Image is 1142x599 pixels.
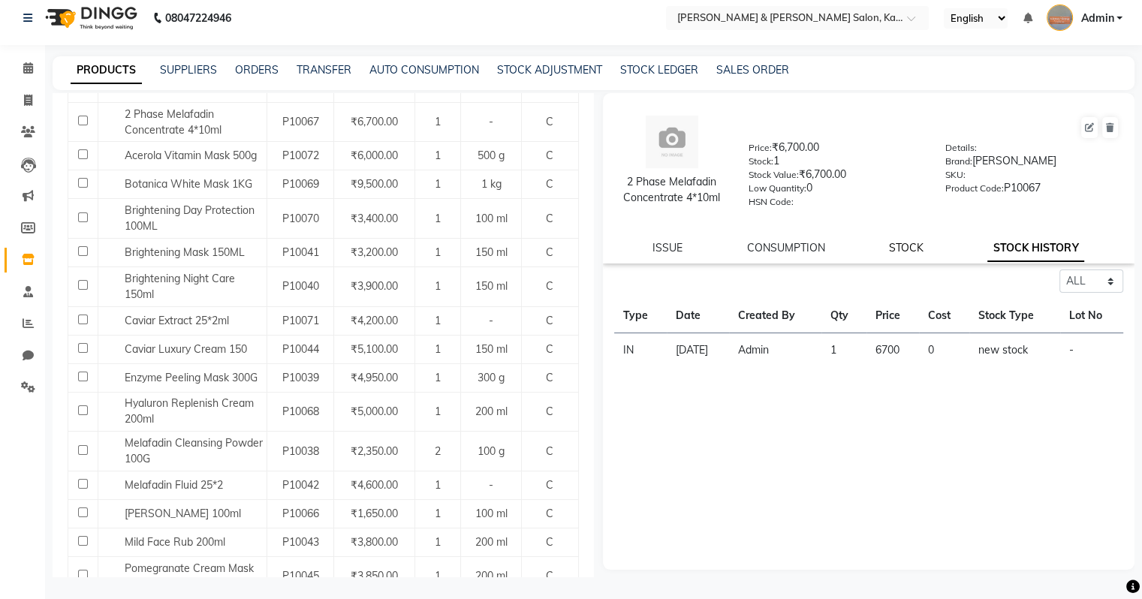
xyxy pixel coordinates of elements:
[546,507,553,520] span: C
[102,81,113,95] span: Collapse Row
[919,333,969,368] td: 0
[125,436,263,465] span: Melafadin Cleansing Powder 100G
[282,212,319,225] span: P10070
[125,342,247,356] span: Caviar Luxury Cream 150
[546,245,553,259] span: C
[866,299,919,333] th: Price
[282,115,319,128] span: P10067
[435,177,441,191] span: 1
[282,371,319,384] span: P10039
[282,342,319,356] span: P10044
[435,314,441,327] span: 1
[969,299,1060,333] th: Stock Type
[729,333,822,368] td: Admin
[435,371,441,384] span: 1
[351,478,398,492] span: ₹4,600.00
[351,405,398,418] span: ₹5,000.00
[489,478,493,492] span: -
[435,569,441,582] span: 1
[546,177,553,191] span: C
[478,149,505,162] span: 500 g
[351,314,398,327] span: ₹4,200.00
[435,478,441,492] span: 1
[489,81,493,95] span: -
[475,212,508,225] span: 100 ml
[475,569,508,582] span: 200 ml
[475,535,508,549] span: 200 ml
[282,314,319,327] span: P10071
[435,507,441,520] span: 1
[945,182,1004,195] label: Product Code:
[351,279,398,293] span: ₹3,900.00
[282,535,319,549] span: P10043
[475,279,508,293] span: 150 ml
[969,333,1060,368] td: new stock
[125,478,223,492] span: Melafadin Fluid 25*2
[282,279,319,293] span: P10040
[889,241,924,254] a: STOCK
[369,63,479,77] a: AUTO CONSUMPTION
[546,314,553,327] span: C
[125,272,235,301] span: Brightening Night Care 150ml
[435,279,441,293] span: 1
[351,245,398,259] span: ₹3,200.00
[125,107,221,137] span: 2 Phase Melafadin Concentrate 4*10ml
[435,444,441,458] span: 2
[282,177,319,191] span: P10069
[866,333,919,368] td: 6700
[749,168,799,182] label: Stock Value:
[546,569,553,582] span: C
[546,371,553,384] span: C
[435,212,441,225] span: 1
[821,333,866,368] td: 1
[282,245,319,259] span: P10041
[125,203,255,233] span: Brightening Day Protection 100ML
[351,342,398,356] span: ₹5,100.00
[125,314,229,327] span: Caviar Extract 25*2ml
[113,81,140,95] span: Facial
[546,342,553,356] span: C
[546,115,553,128] span: C
[71,57,142,84] a: PRODUCTS
[821,299,866,333] th: Qty
[497,63,602,77] a: STOCK ADJUSTMENT
[546,444,553,458] span: C
[351,115,398,128] span: ₹6,700.00
[546,212,553,225] span: C
[987,235,1084,262] a: STOCK HISTORY
[945,168,966,182] label: SKU:
[282,569,319,582] span: P10045
[652,241,682,254] a: ISSUE
[475,405,508,418] span: 200 ml
[125,396,254,426] span: Hyaluron Replenish Cream 200ml
[546,405,553,418] span: C
[125,507,241,520] span: [PERSON_NAME] 100ml
[614,333,667,368] td: IN
[749,140,923,161] div: ₹6,700.00
[546,478,553,492] span: C
[489,314,493,327] span: -
[478,371,505,384] span: 300 g
[749,167,923,188] div: ₹6,700.00
[489,115,493,128] span: -
[749,180,923,201] div: 0
[749,153,923,174] div: 1
[435,245,441,259] span: 1
[546,149,553,162] span: C
[125,371,258,384] span: Enzyme Peeling Mask 300G
[435,535,441,549] span: 1
[1047,5,1073,31] img: Admin
[125,177,252,191] span: Botanica White Mask 1KG
[618,174,727,206] div: 2 Phase Melafadin Concentrate 4*10ml
[667,299,729,333] th: Date
[749,155,773,168] label: Stock:
[945,155,972,168] label: Brand:
[235,63,279,77] a: ORDERS
[125,245,245,259] span: Brightening Mask 150ML
[282,507,319,520] span: P10066
[546,535,553,549] span: C
[282,444,319,458] span: P10038
[475,245,508,259] span: 150 ml
[620,63,698,77] a: STOCK LEDGER
[1060,299,1123,333] th: Lot No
